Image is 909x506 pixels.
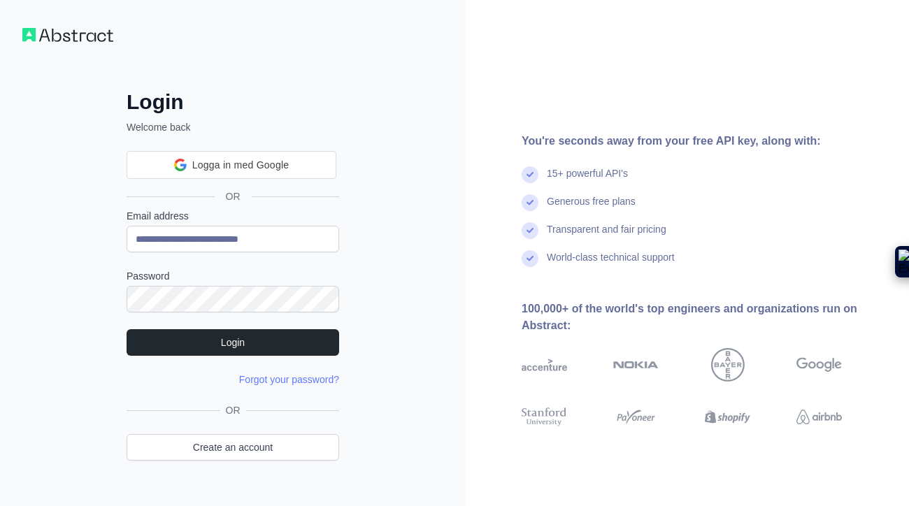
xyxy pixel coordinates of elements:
img: shopify [705,405,750,428]
div: You're seconds away from your free API key, along with: [522,133,887,150]
img: nokia [613,348,659,382]
img: bayer [711,348,745,382]
span: OR [220,403,246,417]
h2: Login [127,89,339,115]
img: Workflow [22,28,113,42]
div: Transparent and fair pricing [547,222,666,250]
label: Email address [127,209,339,223]
span: OR [215,189,252,203]
img: accenture [522,348,567,382]
span: Logga in med Google [192,158,289,173]
img: payoneer [613,405,659,428]
button: Login [127,329,339,356]
div: Logga in med Google [127,151,336,179]
div: Generous free plans [547,194,636,222]
a: Create an account [127,434,339,461]
div: 15+ powerful API's [547,166,628,194]
img: check mark [522,194,538,211]
div: World-class technical support [547,250,675,278]
img: check mark [522,250,538,267]
p: Welcome back [127,120,339,134]
img: check mark [522,166,538,183]
a: Forgot your password? [239,374,339,385]
img: google [796,348,842,382]
img: check mark [522,222,538,239]
img: airbnb [796,405,842,428]
label: Password [127,269,339,283]
img: stanford university [522,405,567,428]
div: 100,000+ of the world's top engineers and organizations run on Abstract: [522,301,887,334]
